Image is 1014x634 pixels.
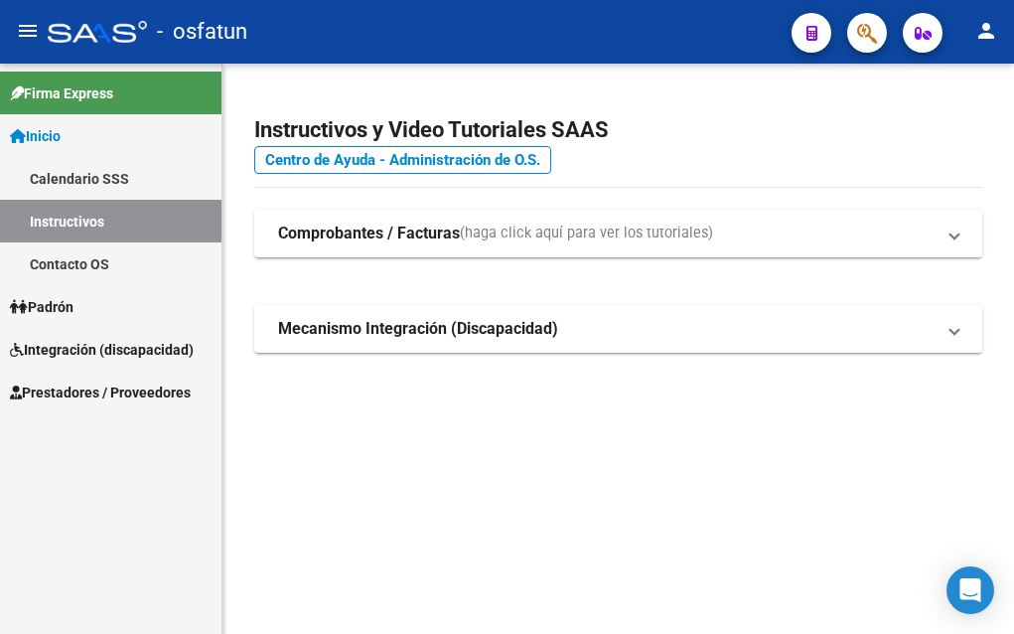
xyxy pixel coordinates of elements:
[10,296,73,318] span: Padrón
[10,82,113,104] span: Firma Express
[278,318,558,340] strong: Mecanismo Integración (Discapacidad)
[16,19,40,43] mat-icon: menu
[10,382,191,403] span: Prestadores / Proveedores
[254,305,982,353] mat-expansion-panel-header: Mecanismo Integración (Discapacidad)
[254,111,982,149] h2: Instructivos y Video Tutoriales SAAS
[974,19,998,43] mat-icon: person
[946,566,994,614] div: Open Intercom Messenger
[10,125,61,147] span: Inicio
[157,10,247,54] span: - osfatun
[254,210,982,257] mat-expansion-panel-header: Comprobantes / Facturas(haga click aquí para ver los tutoriales)
[254,146,551,174] a: Centro de Ayuda - Administración de O.S.
[10,339,194,361] span: Integración (discapacidad)
[278,223,460,244] strong: Comprobantes / Facturas
[460,223,713,244] span: (haga click aquí para ver los tutoriales)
